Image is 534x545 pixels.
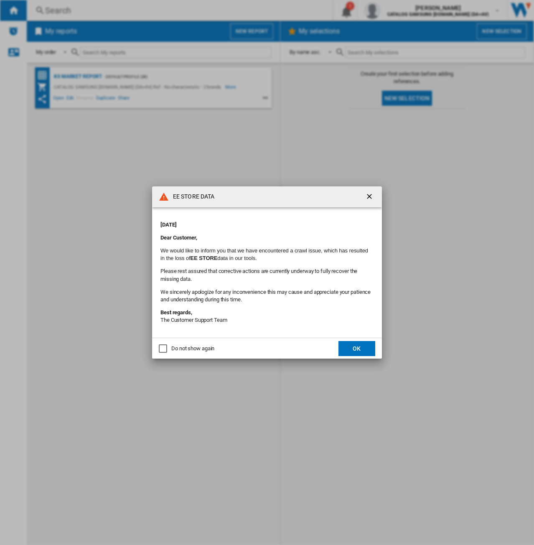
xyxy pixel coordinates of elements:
[160,309,374,324] p: The Customer Support Team
[160,288,374,303] p: We sincerely apologize for any inconvenience this may cause and appreciate your patience and unde...
[171,345,214,352] div: Do not show again
[169,193,214,201] h4: EE STORE DATA
[160,267,374,283] p: Please rest assured that corrective actions are currently underway to fully recover the missing d...
[159,345,214,353] md-checkbox: Do not show again
[191,255,218,261] b: EE STORE
[160,222,176,228] strong: [DATE]
[338,341,375,356] button: OK
[365,192,375,202] ng-md-icon: getI18NText('BUTTONS.CLOSE_DIALOG')
[160,234,197,241] strong: Dear Customer,
[160,247,368,261] font: We would like to inform you that we have encountered a crawl issue, which has resulted in the los...
[362,188,379,205] button: getI18NText('BUTTONS.CLOSE_DIALOG')
[160,309,192,316] strong: Best regards,
[217,255,257,261] font: data in our tools.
